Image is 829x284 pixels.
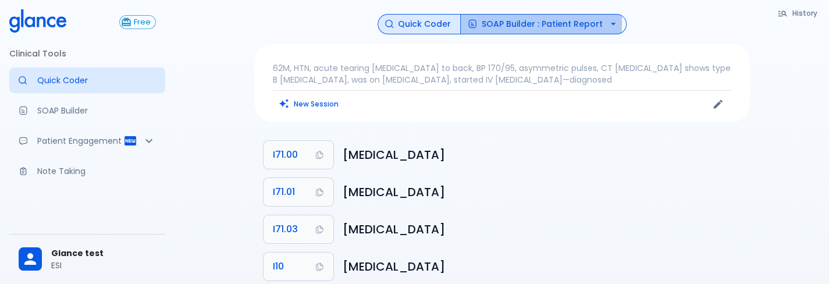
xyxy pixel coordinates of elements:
button: Copy Code I71.00 to clipboard [264,141,333,169]
p: Note Taking [37,165,156,177]
button: Copy Code I71.03 to clipboard [264,215,333,243]
span: I71.01 [273,184,295,200]
span: I71.03 [273,221,298,237]
h6: Dissection of aorta, unspecified site [343,145,741,164]
button: Clears all inputs and results. [273,95,346,112]
button: Copy Code I71.01 to clipboard [264,178,333,206]
p: Quick Coder [37,74,156,86]
a: Docugen: Compose a clinical documentation in seconds [9,98,165,123]
li: Support [9,198,165,226]
p: Patient Engagement [37,135,123,147]
button: Quick Coder [378,14,461,34]
span: Glance test [51,247,156,260]
p: ESI [51,260,156,271]
div: Glance testESI [9,239,165,279]
a: Click to view or change your subscription [119,15,165,29]
a: Advanced note-taking [9,158,165,184]
button: Edit [709,95,727,113]
h6: Essential (primary) hypertension [343,257,741,276]
p: SOAP Builder [37,105,156,116]
button: Free [119,15,156,29]
button: SOAP Builder : Patient Report [460,14,627,34]
p: 62M, HTN, acute tearing [MEDICAL_DATA] to back, BP 170/95, asymmetric pulses, CT [MEDICAL_DATA] s... [273,62,731,86]
span: I10 [273,258,284,275]
span: Free [129,18,155,27]
h6: Dissection of thoracoabdominal aorta [343,220,741,239]
div: Patient Reports & Referrals [9,128,165,154]
button: Copy Code I10 to clipboard [264,253,333,281]
a: Moramiz: Find ICD10AM codes instantly [9,68,165,93]
h6: Dissection of thoracic aorta [343,183,741,201]
li: Clinical Tools [9,40,165,68]
span: I71.00 [273,147,298,163]
button: History [771,5,824,22]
